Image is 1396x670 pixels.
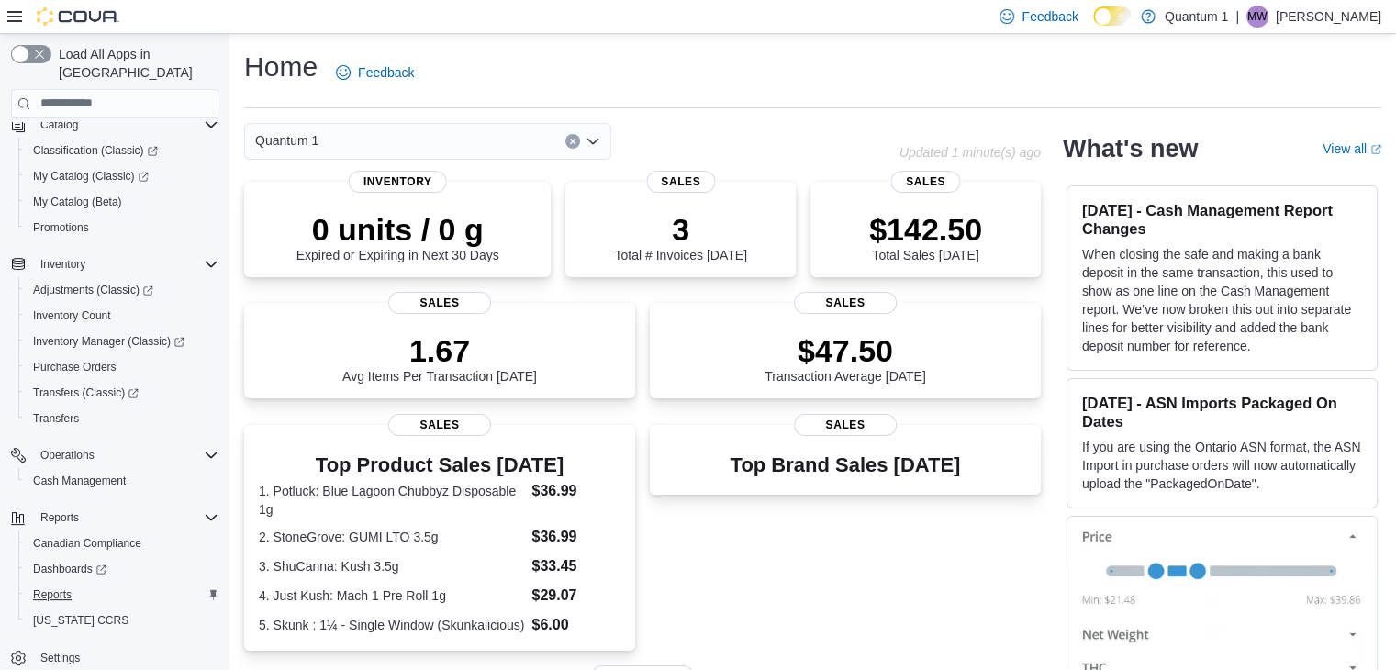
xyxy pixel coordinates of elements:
dd: $36.99 [531,526,620,548]
span: Feedback [358,63,414,82]
span: Dashboards [26,558,218,580]
button: Reports [18,582,226,608]
span: Adjustments (Classic) [26,279,218,301]
span: Operations [33,444,218,466]
dt: 3. ShuCanna: Kush 3.5g [259,557,524,575]
dt: 5. Skunk : 1¼ - Single Window (Skunkalicious) [259,616,524,634]
button: Canadian Compliance [18,530,226,556]
span: Transfers [26,408,218,430]
a: Inventory Manager (Classic) [18,329,226,354]
span: Transfers [33,411,79,426]
p: [PERSON_NAME] [1276,6,1381,28]
span: Canadian Compliance [26,532,218,554]
a: Canadian Compliance [26,532,149,554]
span: Inventory Count [26,305,218,327]
a: Adjustments (Classic) [18,277,226,303]
button: Transfers [18,406,226,431]
button: Cash Management [18,468,226,494]
a: Promotions [26,217,96,239]
div: Transaction Average [DATE] [765,332,926,384]
div: Total # Invoices [DATE] [614,211,746,262]
span: Sales [646,171,715,193]
a: My Catalog (Classic) [18,163,226,189]
span: MW [1247,6,1267,28]
img: Cova [37,7,119,26]
span: Catalog [33,114,218,136]
p: When closing the safe and making a bank deposit in the same transaction, this used to show as one... [1082,245,1362,355]
span: Inventory [349,171,447,193]
a: Classification (Classic) [18,138,226,163]
span: Reports [33,507,218,529]
span: Canadian Compliance [33,536,141,551]
h3: [DATE] - ASN Imports Packaged On Dates [1082,394,1362,430]
svg: External link [1370,144,1381,155]
dd: $33.45 [531,555,620,577]
div: Expired or Expiring in Next 30 Days [296,211,499,262]
span: Sales [794,414,897,436]
h1: Home [244,49,318,85]
span: Reports [40,510,79,525]
span: Sales [891,171,960,193]
span: Inventory Manager (Classic) [26,330,218,352]
a: Dashboards [26,558,114,580]
span: Inventory Manager (Classic) [33,334,184,349]
dt: 4. Just Kush: Mach 1 Pre Roll 1g [259,586,524,605]
input: Dark Mode [1093,6,1132,26]
dt: 1. Potluck: Blue Lagoon Chubbyz Disposable 1g [259,482,524,519]
span: Promotions [26,217,218,239]
button: Purchase Orders [18,354,226,380]
p: 1.67 [342,332,537,369]
span: Operations [40,448,95,463]
span: Reports [33,587,72,602]
a: Inventory Manager (Classic) [26,330,192,352]
span: Dashboards [33,562,106,576]
dd: $6.00 [531,614,620,636]
p: If you are using the Ontario ASN format, the ASN Import in purchase orders will now automatically... [1082,438,1362,493]
h3: Top Brand Sales [DATE] [731,454,961,476]
button: Operations [33,444,102,466]
a: Transfers (Classic) [18,380,226,406]
dd: $36.99 [531,480,620,502]
span: Settings [40,651,80,665]
div: Michael Wuest [1246,6,1268,28]
span: Load All Apps in [GEOGRAPHIC_DATA] [51,45,218,82]
p: | [1235,6,1239,28]
a: Feedback [329,54,421,91]
span: Adjustments (Classic) [33,283,153,297]
span: Washington CCRS [26,609,218,631]
a: View allExternal link [1323,141,1381,156]
a: Cash Management [26,470,133,492]
a: Inventory Count [26,305,118,327]
dd: $29.07 [531,585,620,607]
span: Promotions [33,220,89,235]
p: Quantum 1 [1165,6,1228,28]
button: My Catalog (Beta) [18,189,226,215]
h3: Top Product Sales [DATE] [259,454,620,476]
p: Updated 1 minute(s) ago [899,145,1041,160]
span: Cash Management [26,470,218,492]
div: Avg Items Per Transaction [DATE] [342,332,537,384]
span: My Catalog (Beta) [26,191,218,213]
button: Open list of options [586,134,600,149]
p: $142.50 [869,211,982,248]
a: My Catalog (Beta) [26,191,129,213]
button: Reports [33,507,86,529]
p: $47.50 [765,332,926,369]
dt: 2. StoneGrove: GUMI LTO 3.5g [259,528,524,546]
button: [US_STATE] CCRS [18,608,226,633]
span: Settings [33,646,218,669]
a: [US_STATE] CCRS [26,609,136,631]
span: Quantum 1 [255,129,318,151]
p: 3 [614,211,746,248]
a: Settings [33,647,87,669]
div: Total Sales [DATE] [869,211,982,262]
a: Classification (Classic) [26,140,165,162]
a: My Catalog (Classic) [26,165,156,187]
h2: What's new [1063,134,1198,163]
span: [US_STATE] CCRS [33,613,128,628]
button: Catalog [4,112,226,138]
p: 0 units / 0 g [296,211,499,248]
button: Promotions [18,215,226,240]
span: Inventory [40,257,85,272]
button: Operations [4,442,226,468]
